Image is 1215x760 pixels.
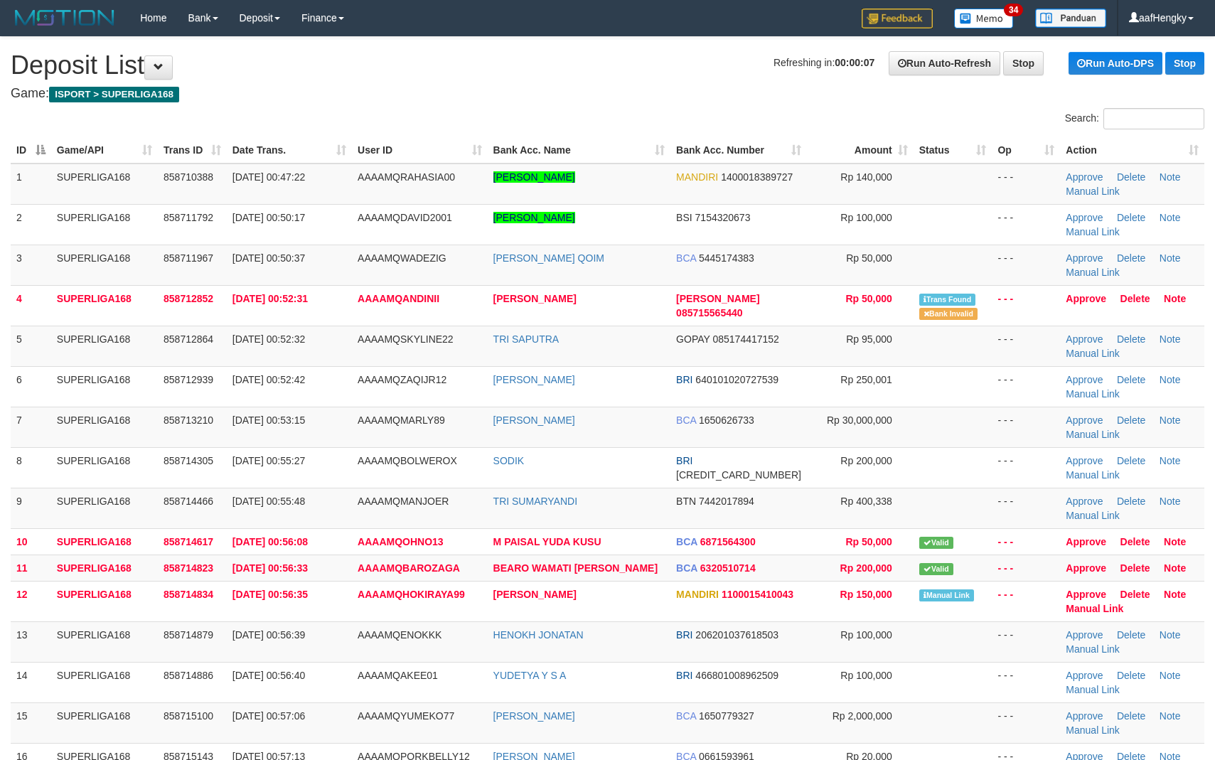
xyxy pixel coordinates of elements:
span: Copy 1100015410043 to clipboard [722,589,793,600]
span: BTN [676,496,696,507]
td: - - - [992,488,1060,528]
span: AAAAMQENOKKK [358,629,441,641]
span: [DATE] 00:47:22 [232,171,305,183]
a: Manual Link [1066,684,1120,695]
a: Note [1160,171,1181,183]
span: BRI [676,455,692,466]
span: AAAAMQBAROZAGA [358,562,460,574]
span: BCA [676,414,696,426]
span: Rp 50,000 [845,536,892,547]
span: Rp 400,338 [840,496,892,507]
a: Manual Link [1066,724,1120,736]
a: Approve [1066,629,1103,641]
a: Note [1160,252,1181,264]
span: [DATE] 00:52:31 [232,293,308,304]
td: 10 [11,528,51,555]
a: SODIK [493,455,525,466]
a: Delete [1117,629,1145,641]
span: MANDIRI [676,171,718,183]
span: [DATE] 00:57:06 [232,710,305,722]
span: MANDIRI [676,589,719,600]
span: Rp 200,000 [840,455,892,466]
td: - - - [992,204,1060,245]
td: SUPERLIGA168 [51,407,158,447]
td: 6 [11,366,51,407]
span: AAAAMQOHNO13 [358,536,444,547]
td: - - - [992,555,1060,581]
a: Delete [1117,171,1145,183]
span: [DATE] 00:56:40 [232,670,305,681]
span: Manually Linked [919,589,974,601]
img: MOTION_logo.png [11,7,119,28]
a: Note [1164,293,1186,304]
span: 858710388 [164,171,213,183]
td: SUPERLIGA168 [51,326,158,366]
a: Manual Link [1066,186,1120,197]
span: GOPAY [676,333,710,345]
a: Delete [1117,710,1145,722]
span: 858712864 [164,333,213,345]
a: [PERSON_NAME] [493,293,577,304]
a: [PERSON_NAME] [493,710,575,722]
span: 858711967 [164,252,213,264]
td: SUPERLIGA168 [51,204,158,245]
a: Note [1160,455,1181,466]
a: Manual Link [1066,469,1120,481]
a: Note [1164,562,1186,574]
td: SUPERLIGA168 [51,488,158,528]
span: [DATE] 00:53:15 [232,414,305,426]
span: 858714879 [164,629,213,641]
td: - - - [992,447,1060,488]
span: BCA [676,252,696,264]
span: Rp 30,000,000 [827,414,892,426]
span: Bank is not match [919,308,978,320]
a: Stop [1165,52,1204,75]
a: Delete [1117,670,1145,681]
a: Note [1160,333,1181,345]
a: Approve [1066,536,1106,547]
span: Copy 6871564300 to clipboard [700,536,756,547]
td: SUPERLIGA168 [51,366,158,407]
td: - - - [992,366,1060,407]
td: 11 [11,555,51,581]
a: Delete [1117,212,1145,223]
a: Run Auto-Refresh [889,51,1000,75]
td: 12 [11,581,51,621]
strong: 00:00:07 [835,57,874,68]
a: Manual Link [1066,226,1120,237]
a: Approve [1066,455,1103,466]
a: [PERSON_NAME] [493,212,575,223]
a: Approve [1066,171,1103,183]
span: [DATE] 00:56:33 [232,562,308,574]
a: Approve [1066,374,1103,385]
span: Rp 140,000 [840,171,892,183]
td: SUPERLIGA168 [51,528,158,555]
a: Manual Link [1066,429,1120,440]
a: Approve [1066,670,1103,681]
span: Copy 1400018389727 to clipboard [721,171,793,183]
td: - - - [992,702,1060,743]
span: AAAAMQYUMEKO77 [358,710,454,722]
span: [DATE] 00:56:35 [232,589,308,600]
span: 858712939 [164,374,213,385]
span: AAAAMQBOLWEROX [358,455,457,466]
span: Copy 085715565440 to clipboard [676,307,742,319]
span: 858713210 [164,414,213,426]
a: Note [1160,710,1181,722]
td: SUPERLIGA168 [51,621,158,662]
input: Search: [1103,108,1204,129]
span: AAAAMQWADEZIG [358,252,446,264]
a: Delete [1117,333,1145,345]
a: Note [1164,536,1186,547]
td: 5 [11,326,51,366]
td: 4 [11,285,51,326]
a: Approve [1066,212,1103,223]
th: Date Trans.: activate to sort column ascending [227,137,352,164]
th: ID: activate to sort column descending [11,137,51,164]
a: Delete [1117,374,1145,385]
span: BRI [676,670,692,681]
td: 14 [11,662,51,702]
span: [DATE] 00:50:17 [232,212,305,223]
a: Delete [1120,589,1150,600]
a: HENOKH JONATAN [493,629,584,641]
